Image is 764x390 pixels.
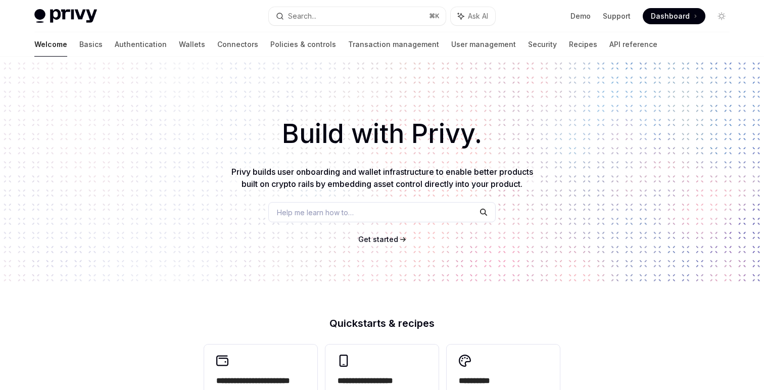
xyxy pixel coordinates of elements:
span: Privy builds user onboarding and wallet infrastructure to enable better products built on crypto ... [231,167,533,189]
h1: Build with Privy. [16,114,748,154]
span: Dashboard [651,11,690,21]
button: Toggle dark mode [713,8,730,24]
span: ⌘ K [429,12,440,20]
a: Get started [358,234,398,245]
a: User management [451,32,516,57]
a: Demo [570,11,591,21]
button: Search...⌘K [269,7,446,25]
img: light logo [34,9,97,23]
span: Ask AI [468,11,488,21]
span: Help me learn how to… [277,207,354,218]
a: Transaction management [348,32,439,57]
a: Welcome [34,32,67,57]
a: API reference [609,32,657,57]
h2: Quickstarts & recipes [204,318,560,328]
div: Search... [288,10,316,22]
a: Basics [79,32,103,57]
a: Policies & controls [270,32,336,57]
a: Support [603,11,631,21]
span: Get started [358,235,398,243]
a: Security [528,32,557,57]
a: Dashboard [643,8,705,24]
a: Recipes [569,32,597,57]
a: Wallets [179,32,205,57]
a: Authentication [115,32,167,57]
button: Ask AI [451,7,495,25]
a: Connectors [217,32,258,57]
